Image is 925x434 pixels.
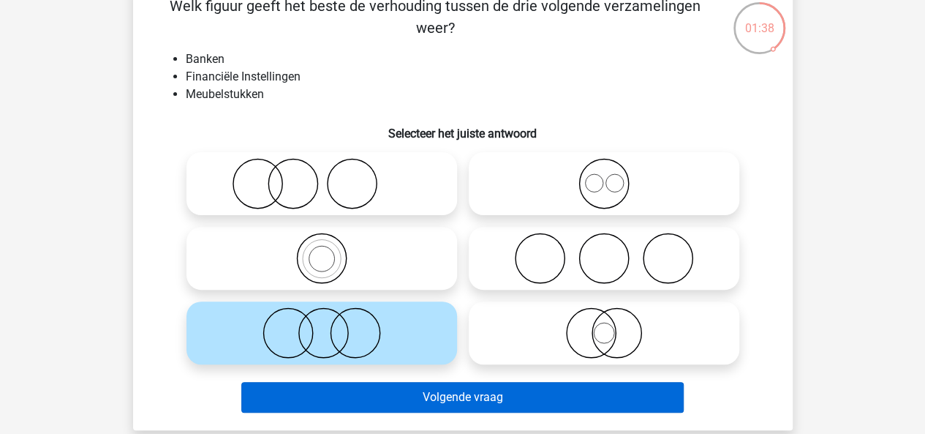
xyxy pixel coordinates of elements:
[241,382,684,413] button: Volgende vraag
[186,68,769,86] li: Financiële Instellingen
[186,50,769,68] li: Banken
[186,86,769,103] li: Meubelstukken
[156,115,769,141] h6: Selecteer het juiste antwoord
[732,1,787,37] div: 01:38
